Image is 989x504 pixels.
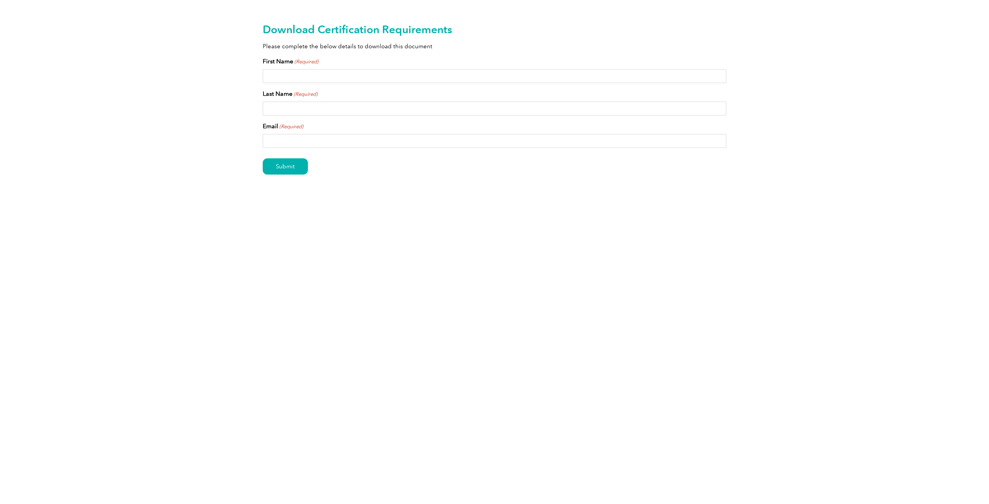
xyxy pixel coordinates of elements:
[263,23,726,36] h2: Download Certification Requirements
[263,89,318,98] label: Last Name
[294,58,319,66] span: (Required)
[263,57,318,66] label: First Name
[293,90,318,98] span: (Required)
[263,122,303,131] label: Email
[263,158,308,175] input: Submit
[263,42,726,51] p: Please complete the below details to download this document
[279,123,304,131] span: (Required)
